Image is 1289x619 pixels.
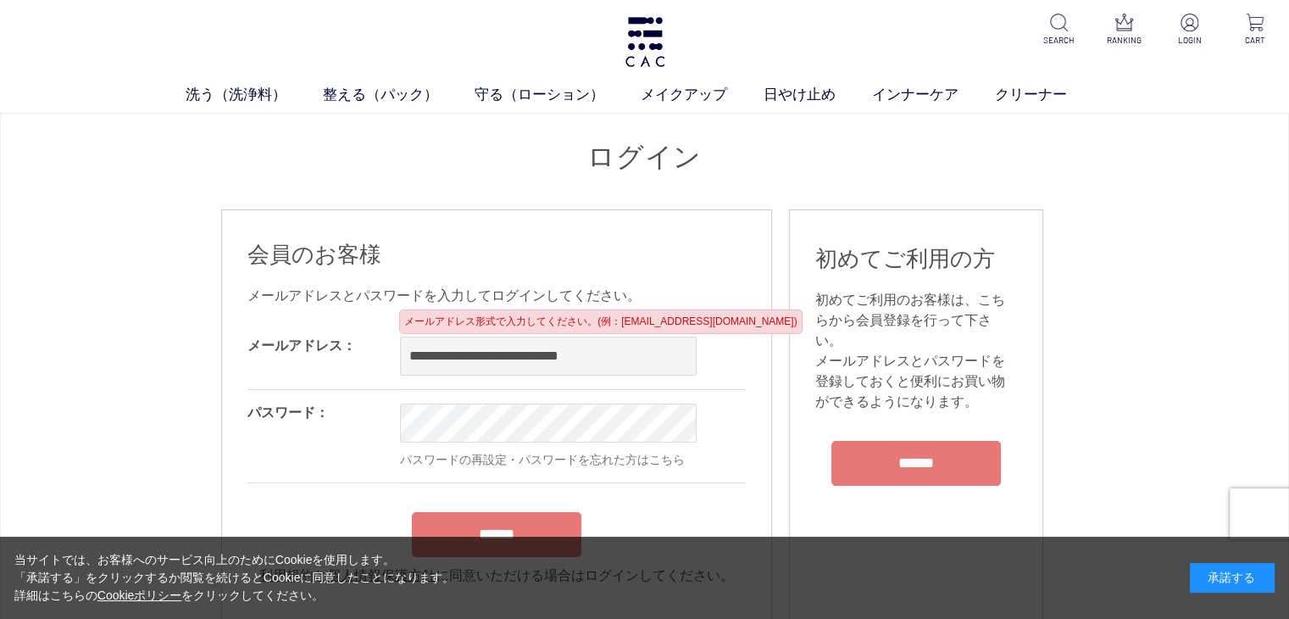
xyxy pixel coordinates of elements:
[399,309,802,334] div: メールアドレス形式で入力してください。(例：[EMAIL_ADDRESS][DOMAIN_NAME])
[247,286,746,306] div: メールアドレスとパスワードを入力してログインしてください。
[815,246,995,271] span: 初めてご利用の方
[764,84,872,106] a: 日やけ止め
[623,17,667,67] img: logo
[1103,34,1145,47] p: RANKING
[400,453,685,466] a: パスワードの再設定・パスワードを忘れた方はこちら
[247,338,356,353] label: メールアドレス：
[1169,34,1210,47] p: LOGIN
[872,84,995,106] a: インナーケア
[1103,14,1145,47] a: RANKING
[247,242,381,267] span: 会員のお客様
[1169,14,1210,47] a: LOGIN
[14,551,455,605] div: 当サイトでは、お客様へのサービス向上のためにCookieを使用します。 「承諾する」をクリックするか閲覧を続けるとCookieに同意したことになります。 詳細はこちらの をクリックしてください。
[641,84,764,106] a: メイクアップ
[1234,14,1275,47] a: CART
[186,84,323,106] a: 洗う（洗浄料）
[247,405,329,420] label: パスワード：
[995,84,1103,106] a: クリーナー
[475,84,641,106] a: 守る（ローション）
[1190,563,1275,593] div: 承諾する
[815,290,1017,412] div: 初めてご利用のお客様は、こちらから会員登録を行って下さい。 メールアドレスとパスワードを登録しておくと便利にお買い物ができるようになります。
[1234,34,1275,47] p: CART
[323,84,475,106] a: 整える（パック）
[97,588,182,602] a: Cookieポリシー
[1038,14,1080,47] a: SEARCH
[221,139,1069,176] h1: ログイン
[1038,34,1080,47] p: SEARCH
